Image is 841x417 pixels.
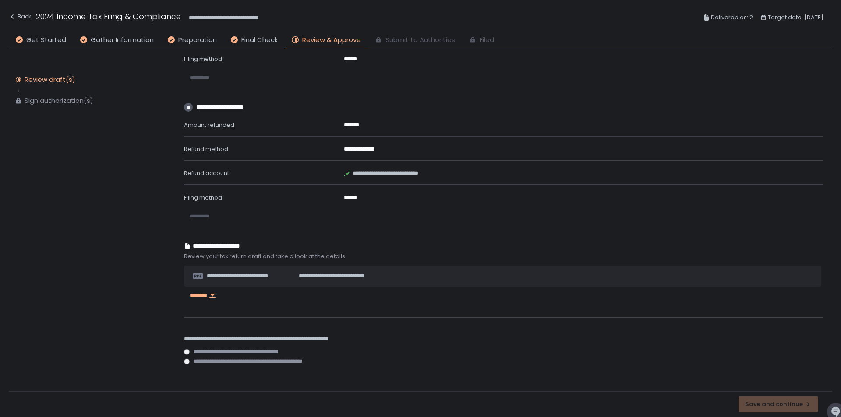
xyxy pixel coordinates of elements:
[25,75,75,84] div: Review draft(s)
[184,252,823,260] span: Review your tax return draft and take a look at the details
[241,35,278,45] span: Final Check
[184,193,222,202] span: Filing method
[184,121,234,129] span: Amount refunded
[302,35,361,45] span: Review & Approve
[36,11,181,22] h1: 2024 Income Tax Filing & Compliance
[385,35,455,45] span: Submit to Authorities
[184,169,229,177] span: Refund account
[184,55,222,63] span: Filing method
[178,35,217,45] span: Preparation
[26,35,66,45] span: Get Started
[9,11,32,22] div: Back
[91,35,154,45] span: Gather Information
[25,96,93,105] div: Sign authorization(s)
[184,145,228,153] span: Refund method
[9,11,32,25] button: Back
[711,12,753,23] span: Deliverables: 2
[768,12,823,23] span: Target date: [DATE]
[480,35,494,45] span: Filed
